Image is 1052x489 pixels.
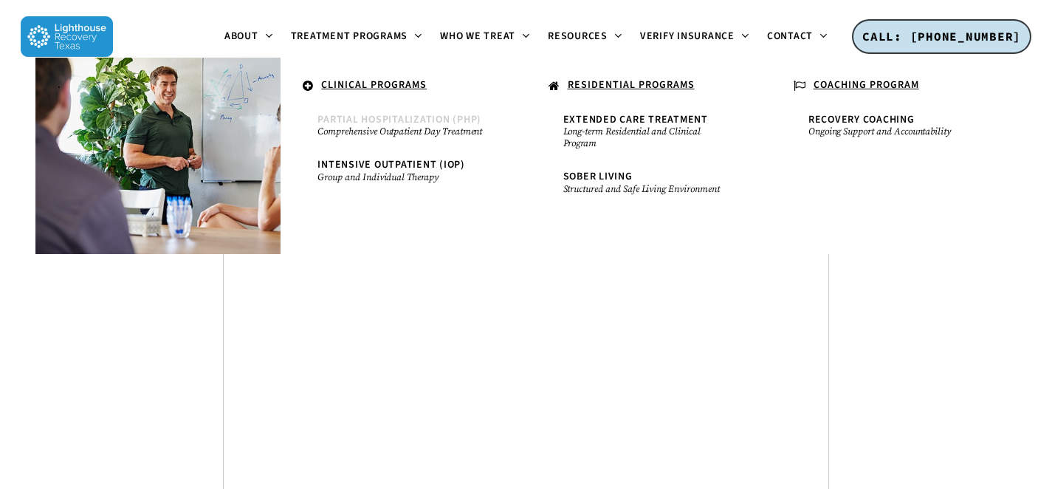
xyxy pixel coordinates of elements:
[814,78,919,92] u: COACHING PROGRAM
[541,72,757,100] a: RESIDENTIAL PROGRAMS
[631,31,758,43] a: Verify Insurance
[568,78,695,92] u: RESIDENTIAL PROGRAMS
[862,29,1021,44] span: CALL: [PHONE_NUMBER]
[282,31,432,43] a: Treatment Programs
[224,29,258,44] span: About
[21,16,113,57] img: Lighthouse Recovery Texas
[50,72,266,98] a: .
[431,31,539,43] a: Who We Treat
[808,112,915,127] span: Recovery Coaching
[563,126,735,149] small: Long-term Residential and Clinical Program
[317,126,489,137] small: Comprehensive Outpatient Day Treatment
[786,72,1002,100] a: COACHING PROGRAM
[291,29,408,44] span: Treatment Programs
[310,107,496,145] a: Partial Hospitalization (PHP)Comprehensive Outpatient Day Treatment
[556,107,742,157] a: Extended Care TreatmentLong-term Residential and Clinical Program
[58,78,61,92] span: .
[548,29,608,44] span: Resources
[808,126,980,137] small: Ongoing Support and Accountability
[563,183,735,195] small: Structured and Safe Living Environment
[640,29,735,44] span: Verify Insurance
[767,29,813,44] span: Contact
[563,112,708,127] span: Extended Care Treatment
[321,78,427,92] u: CLINICAL PROGRAMS
[556,164,742,202] a: Sober LivingStructured and Safe Living Environment
[317,112,481,127] span: Partial Hospitalization (PHP)
[801,107,987,145] a: Recovery CoachingOngoing Support and Accountability
[852,19,1031,55] a: CALL: [PHONE_NUMBER]
[563,169,633,184] span: Sober Living
[216,31,282,43] a: About
[758,31,836,43] a: Contact
[539,31,631,43] a: Resources
[440,29,515,44] span: Who We Treat
[295,72,511,100] a: CLINICAL PROGRAMS
[317,157,465,172] span: Intensive Outpatient (IOP)
[317,171,489,183] small: Group and Individual Therapy
[310,152,496,190] a: Intensive Outpatient (IOP)Group and Individual Therapy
